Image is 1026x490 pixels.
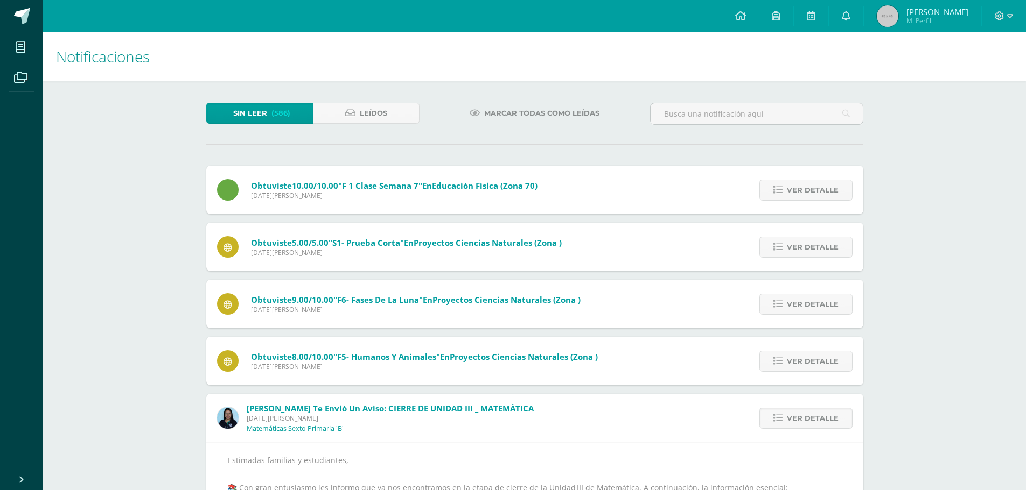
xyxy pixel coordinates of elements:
[651,103,863,124] input: Busca una notificación aquí
[251,362,598,371] span: [DATE][PERSON_NAME]
[906,6,968,17] span: [PERSON_NAME]
[292,294,333,305] span: 9.00/10.00
[360,103,387,123] span: Leídos
[787,237,839,257] span: Ver detalle
[432,294,581,305] span: Proyectos Ciencias Naturales (Zona )
[414,237,562,248] span: Proyectos Ciencias Naturales (Zona )
[333,294,423,305] span: "F6- Fases de la luna"
[787,294,839,314] span: Ver detalle
[787,351,839,371] span: Ver detalle
[247,414,534,423] span: [DATE][PERSON_NAME]
[247,403,534,414] span: [PERSON_NAME] te envió un aviso: CIERRE DE UNIDAD III _ MATEMÁTICA
[251,180,538,191] span: Obtuviste en
[251,351,598,362] span: Obtuviste en
[450,351,598,362] span: Proyectos Ciencias Naturales (Zona )
[251,294,581,305] span: Obtuviste en
[251,237,562,248] span: Obtuviste en
[251,248,562,257] span: [DATE][PERSON_NAME]
[877,5,898,27] img: 45x45
[206,103,313,124] a: Sin leer(586)
[292,351,333,362] span: 8.00/10.00
[329,237,404,248] span: "S1- Prueba corta"
[271,103,290,123] span: (586)
[456,103,613,124] a: Marcar todas como leídas
[251,305,581,314] span: [DATE][PERSON_NAME]
[292,180,338,191] span: 10.00/10.00
[233,103,267,123] span: Sin leer
[484,103,599,123] span: Marcar todas como leídas
[251,191,538,200] span: [DATE][PERSON_NAME]
[906,16,968,25] span: Mi Perfil
[313,103,420,124] a: Leídos
[333,351,440,362] span: "F5- Humanos y animales"
[338,180,422,191] span: "F 1 clase semana 7"
[292,237,329,248] span: 5.00/5.00
[787,180,839,200] span: Ver detalle
[247,424,344,433] p: Matemáticas Sexto Primaria 'B'
[787,408,839,428] span: Ver detalle
[217,407,239,429] img: 1c2e75a0a924ffa84caa3ccf4b89f7cc.png
[56,46,150,67] span: Notificaciones
[432,180,538,191] span: Educación Física (Zona 70)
